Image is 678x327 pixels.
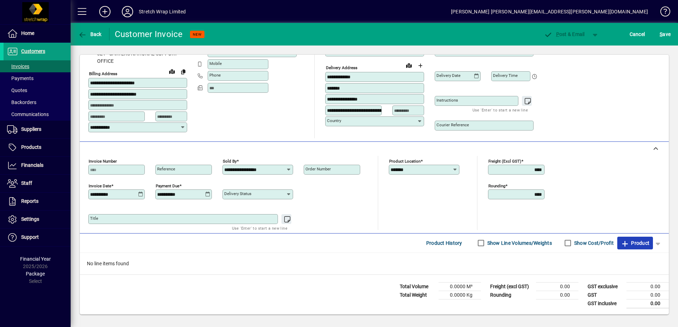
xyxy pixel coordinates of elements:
[403,60,415,71] a: View on map
[4,96,71,108] a: Backorders
[4,84,71,96] a: Quotes
[20,256,51,262] span: Financial Year
[21,48,45,54] span: Customers
[7,87,27,93] span: Quotes
[26,271,45,277] span: Package
[439,282,481,291] td: 0.0000 M³
[139,6,186,17] div: Stretch Wrap Limited
[493,73,518,78] mat-label: Delivery time
[487,291,536,299] td: Rounding
[21,198,38,204] span: Reports
[90,216,98,221] mat-label: Title
[4,139,71,156] a: Products
[626,299,669,308] td: 0.00
[630,29,645,40] span: Cancel
[156,183,179,188] mat-label: Payment due
[415,60,426,71] button: Choose address
[327,118,341,123] mat-label: Country
[4,175,71,192] a: Staff
[540,28,588,41] button: Post & Email
[536,282,578,291] td: 0.00
[78,31,102,37] span: Back
[626,291,669,299] td: 0.00
[655,1,669,24] a: Knowledge Base
[439,291,481,299] td: 0.0000 Kg
[584,291,626,299] td: GST
[573,240,614,247] label: Show Cost/Profit
[617,237,653,249] button: Product
[7,111,49,117] span: Communications
[396,291,439,299] td: Total Weight
[21,126,41,132] span: Suppliers
[71,28,109,41] app-page-header-button: Back
[389,158,421,163] mat-label: Product location
[223,158,237,163] mat-label: Sold by
[621,237,649,249] span: Product
[660,31,662,37] span: S
[7,63,29,69] span: Invoices
[88,50,187,65] span: 821 - CARTERS NATIONAL SUPPORT OFFICE
[116,5,139,18] button: Profile
[472,106,528,114] mat-hint: Use 'Enter' to start a new line
[7,99,36,105] span: Backorders
[584,299,626,308] td: GST inclusive
[4,211,71,228] a: Settings
[488,158,521,163] mat-label: Freight (excl GST)
[178,66,189,77] button: Copy to Delivery address
[487,282,536,291] td: Freight (excl GST)
[4,193,71,210] a: Reports
[157,166,175,171] mat-label: Reference
[4,157,71,174] a: Financials
[658,28,672,41] button: Save
[232,224,287,232] mat-hint: Use 'Enter' to start a new line
[4,121,71,138] a: Suppliers
[21,30,34,36] span: Home
[426,237,462,249] span: Product History
[486,240,552,247] label: Show Line Volumes/Weights
[80,253,669,274] div: No line items found
[21,216,39,222] span: Settings
[224,191,251,196] mat-label: Delivery status
[21,234,39,240] span: Support
[436,73,460,78] mat-label: Delivery date
[21,180,32,186] span: Staff
[436,98,458,103] mat-label: Instructions
[451,6,648,17] div: [PERSON_NAME] [PERSON_NAME][EMAIL_ADDRESS][PERSON_NAME][DOMAIN_NAME]
[4,229,71,246] a: Support
[115,29,183,40] div: Customer Invoice
[209,61,222,66] mat-label: Mobile
[628,28,647,41] button: Cancel
[89,183,111,188] mat-label: Invoice date
[660,29,671,40] span: ave
[4,72,71,84] a: Payments
[21,162,43,168] span: Financials
[544,31,585,37] span: ost & Email
[7,75,34,81] span: Payments
[209,73,221,78] mat-label: Phone
[423,237,465,249] button: Product History
[556,31,559,37] span: P
[193,32,202,37] span: NEW
[166,66,178,77] a: View on map
[4,25,71,42] a: Home
[4,60,71,72] a: Invoices
[305,166,331,171] mat-label: Order number
[436,122,469,127] mat-label: Courier Reference
[626,282,669,291] td: 0.00
[76,28,103,41] button: Back
[94,5,116,18] button: Add
[488,183,505,188] mat-label: Rounding
[89,158,117,163] mat-label: Invoice number
[21,144,41,150] span: Products
[396,282,439,291] td: Total Volume
[584,282,626,291] td: GST exclusive
[4,108,71,120] a: Communications
[536,291,578,299] td: 0.00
